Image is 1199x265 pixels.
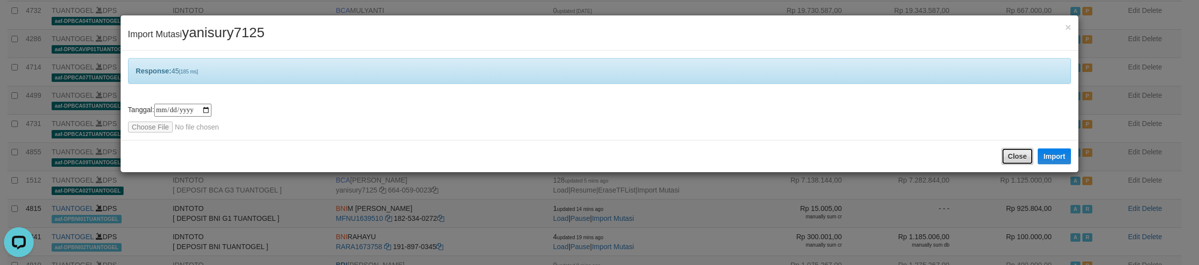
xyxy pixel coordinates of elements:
[1038,148,1071,164] button: Import
[128,58,1071,84] div: 45
[1001,148,1033,165] button: Close
[128,104,1071,132] div: Tanggal:
[182,25,265,40] span: yanisury7125
[128,29,265,39] span: Import Mutasi
[4,4,34,34] button: Open LiveChat chat widget
[179,69,198,74] span: [185 ms]
[1065,21,1071,33] span: ×
[1065,22,1071,32] button: Close
[136,67,172,75] b: Response:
